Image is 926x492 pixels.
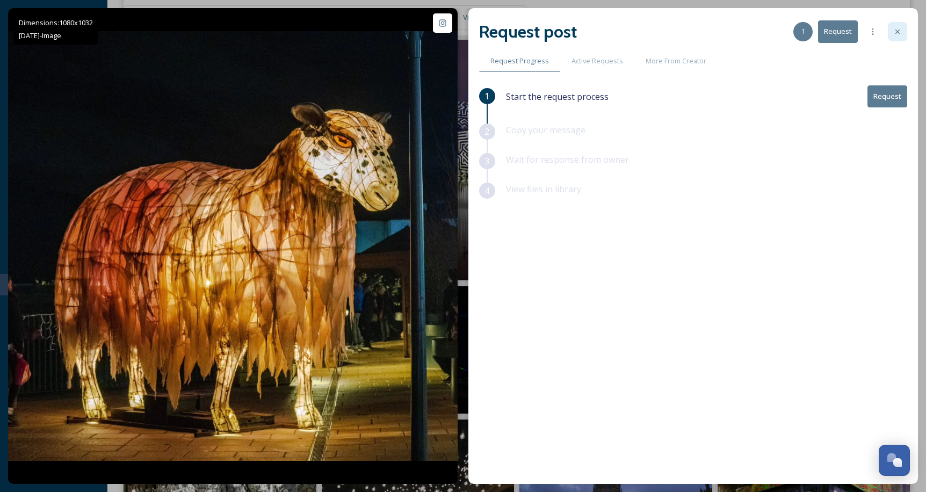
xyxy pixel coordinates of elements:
[8,31,458,461] img: Throwback to #lumiere #durhamlumiere #lumière2023 #durhamuk #durhamcity #countydurham #durhamlumi...
[490,56,549,66] span: Request Progress
[19,18,93,27] span: Dimensions: 1080 x 1032
[506,154,629,165] span: Wait for response from owner
[484,184,489,197] span: 4
[646,56,706,66] span: More From Creator
[479,19,577,45] h2: Request post
[506,90,609,103] span: Start the request process
[506,124,585,136] span: Copy your message
[484,155,489,168] span: 3
[801,26,805,37] span: 1
[19,31,61,40] span: [DATE] - Image
[867,85,907,107] button: Request
[484,125,489,138] span: 2
[506,183,581,195] span: View files in library
[484,90,489,103] span: 1
[571,56,623,66] span: Active Requests
[818,20,858,42] button: Request
[879,445,910,476] button: Open Chat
